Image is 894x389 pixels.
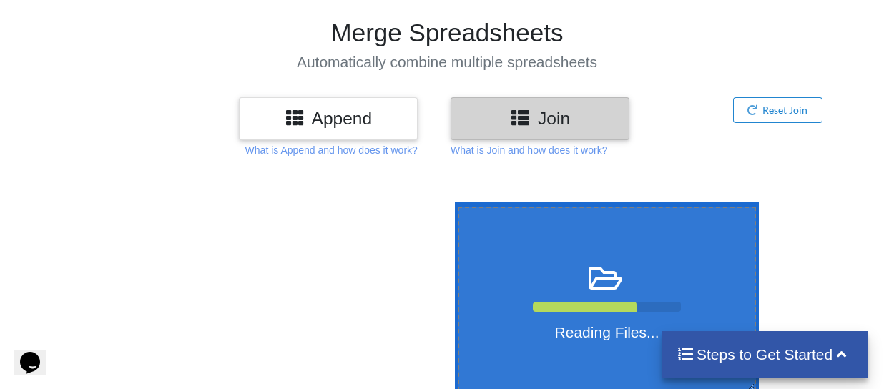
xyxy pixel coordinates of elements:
h3: Join [461,108,619,129]
h4: Reading Files... [459,323,755,341]
p: What is Join and how does it work? [451,143,607,157]
h3: Append [250,108,407,129]
button: Reset Join [733,97,822,123]
p: What is Append and how does it work? [245,143,418,157]
iframe: chat widget [14,332,60,375]
h4: Steps to Get Started [677,345,853,363]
